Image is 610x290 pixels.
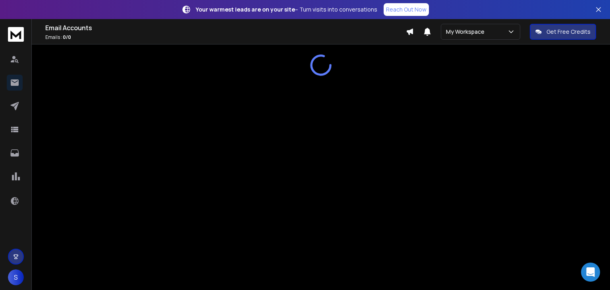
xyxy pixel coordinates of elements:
[8,269,24,285] button: S
[384,3,429,16] a: Reach Out Now
[581,263,600,282] div: Open Intercom Messenger
[196,6,377,14] p: – Turn visits into conversations
[45,34,406,41] p: Emails :
[196,6,295,13] strong: Your warmest leads are on your site
[63,34,71,41] span: 0 / 0
[45,23,406,33] h1: Email Accounts
[8,27,24,42] img: logo
[386,6,427,14] p: Reach Out Now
